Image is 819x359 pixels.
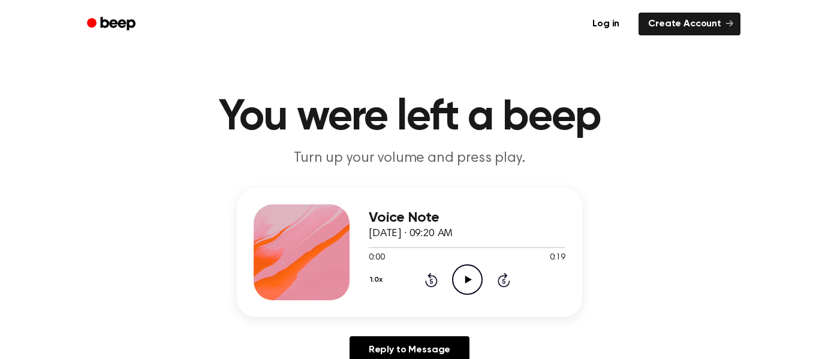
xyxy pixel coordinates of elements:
a: Create Account [639,13,740,35]
span: 0:00 [369,252,384,264]
button: 1.0x [369,270,387,290]
span: [DATE] · 09:20 AM [369,228,453,239]
span: 0:19 [550,252,565,264]
h3: Voice Note [369,210,565,226]
a: Beep [79,13,146,36]
a: Log in [580,10,631,38]
p: Turn up your volume and press play. [179,149,640,168]
h1: You were left a beep [103,96,716,139]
